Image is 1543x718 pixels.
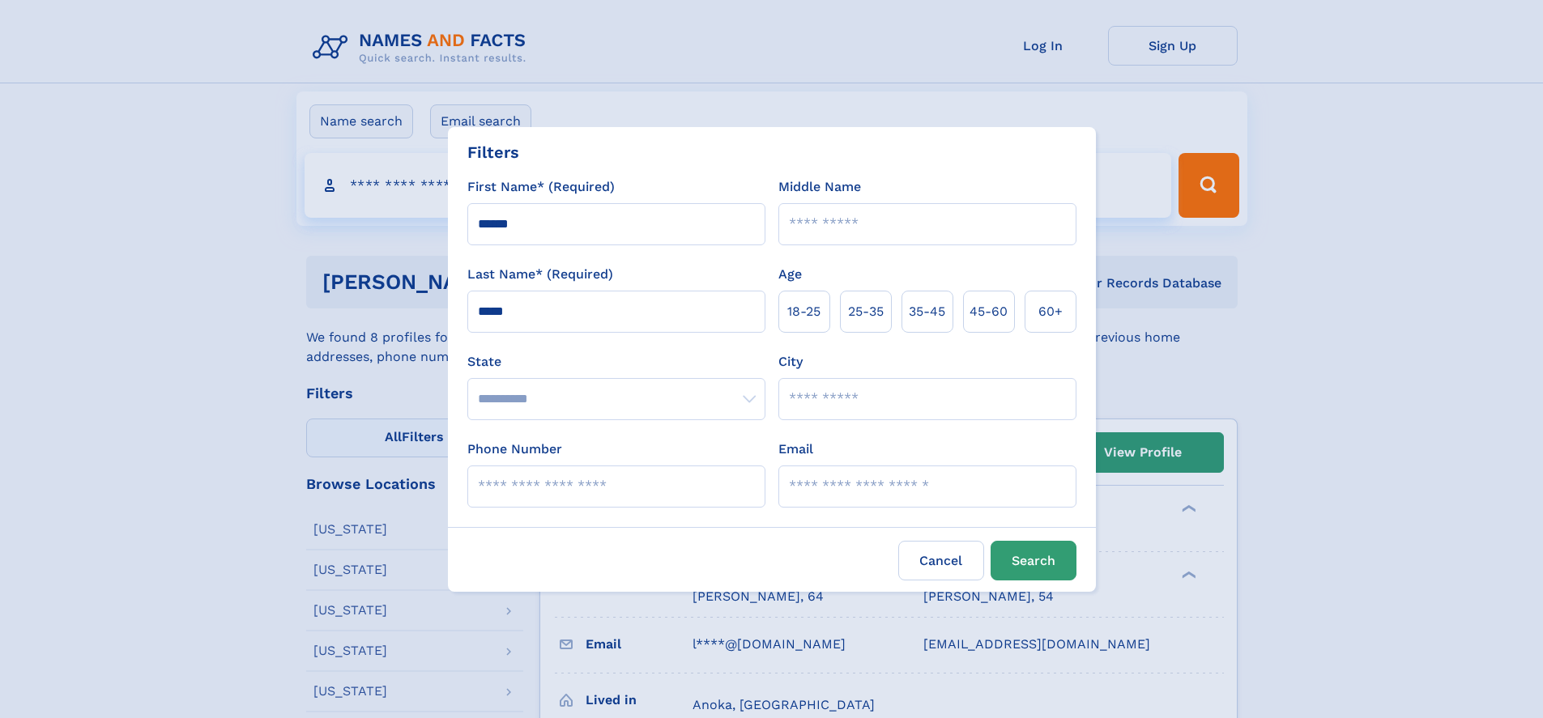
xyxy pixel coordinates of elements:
[1038,302,1063,321] span: 60+
[467,265,613,284] label: Last Name* (Required)
[787,302,821,321] span: 18‑25
[467,352,765,372] label: State
[778,265,802,284] label: Age
[778,177,861,197] label: Middle Name
[467,440,562,459] label: Phone Number
[898,541,984,580] label: Cancel
[909,302,945,321] span: 35‑45
[991,541,1076,580] button: Search
[970,302,1008,321] span: 45‑60
[778,352,803,372] label: City
[467,140,519,164] div: Filters
[778,440,813,459] label: Email
[467,177,615,197] label: First Name* (Required)
[848,302,884,321] span: 25‑35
